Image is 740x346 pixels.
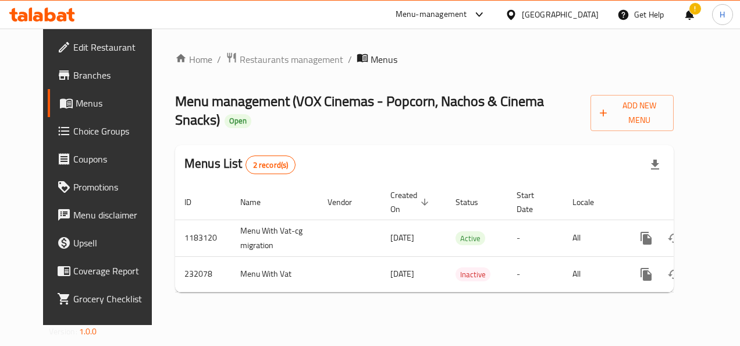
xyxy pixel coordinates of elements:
[73,264,157,278] span: Coverage Report
[390,188,432,216] span: Created On
[76,96,157,110] span: Menus
[641,151,669,179] div: Export file
[328,195,367,209] span: Vendor
[348,52,352,66] li: /
[507,220,563,256] td: -
[73,208,157,222] span: Menu disclaimer
[48,145,166,173] a: Coupons
[507,256,563,292] td: -
[456,268,490,281] span: Inactive
[73,152,157,166] span: Coupons
[522,8,599,21] div: [GEOGRAPHIC_DATA]
[175,88,544,133] span: Menu management ( VOX Cinemas - Popcorn, Nachos & Cinema Snacks )
[175,52,212,66] a: Home
[720,8,725,21] span: H
[572,195,609,209] span: Locale
[225,116,251,126] span: Open
[175,220,231,256] td: 1183120
[217,52,221,66] li: /
[184,195,207,209] span: ID
[79,324,97,339] span: 1.0.0
[175,52,674,67] nav: breadcrumb
[590,95,674,131] button: Add New Menu
[371,52,397,66] span: Menus
[231,220,318,256] td: Menu With Vat-cg migration
[73,40,157,54] span: Edit Restaurant
[517,188,549,216] span: Start Date
[184,155,296,174] h2: Menus List
[48,117,166,145] a: Choice Groups
[73,236,157,250] span: Upsell
[632,260,660,288] button: more
[48,201,166,229] a: Menu disclaimer
[246,160,296,171] span: 2 record(s)
[632,224,660,252] button: more
[73,124,157,138] span: Choice Groups
[660,260,688,288] button: Change Status
[48,229,166,257] a: Upsell
[48,257,166,285] a: Coverage Report
[390,266,414,281] span: [DATE]
[73,292,157,306] span: Grocery Checklist
[175,256,231,292] td: 232078
[390,230,414,245] span: [DATE]
[73,68,157,82] span: Branches
[456,267,490,281] div: Inactive
[226,52,343,67] a: Restaurants management
[563,220,623,256] td: All
[48,89,166,117] a: Menus
[456,195,493,209] span: Status
[456,231,485,245] div: Active
[240,52,343,66] span: Restaurants management
[231,256,318,292] td: Menu With Vat
[49,324,77,339] span: Version:
[563,256,623,292] td: All
[456,232,485,245] span: Active
[48,61,166,89] a: Branches
[396,8,467,22] div: Menu-management
[48,173,166,201] a: Promotions
[48,285,166,313] a: Grocery Checklist
[225,114,251,128] div: Open
[48,33,166,61] a: Edit Restaurant
[73,180,157,194] span: Promotions
[240,195,276,209] span: Name
[660,224,688,252] button: Change Status
[600,98,665,128] span: Add New Menu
